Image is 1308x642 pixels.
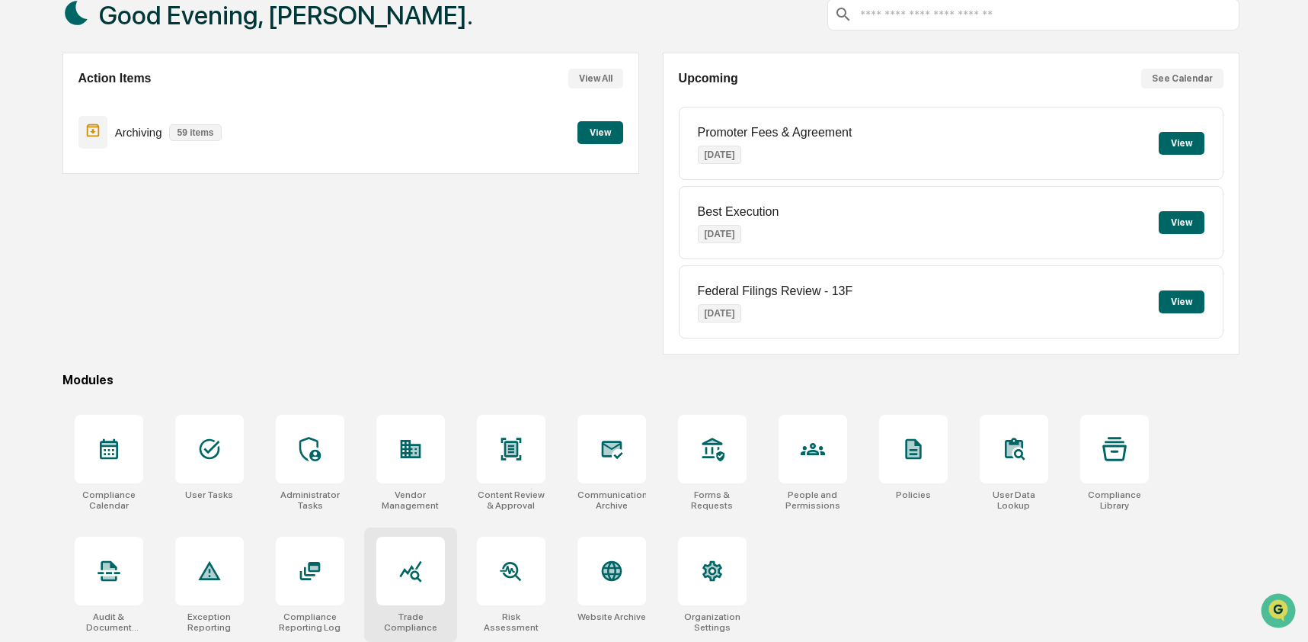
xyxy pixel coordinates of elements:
[30,221,96,236] span: Data Lookup
[107,258,184,270] a: Powered byPylon
[9,186,104,213] a: 🖐️Preclearance
[896,490,931,500] div: Policies
[577,121,623,144] button: View
[376,612,445,633] div: Trade Compliance
[1159,211,1204,234] button: View
[577,612,646,622] div: Website Archive
[779,490,847,511] div: People and Permissions
[477,612,545,633] div: Risk Assessment
[52,132,193,144] div: We're available if you need us!
[477,490,545,511] div: Content Review & Approval
[15,194,27,206] div: 🖐️
[679,72,738,85] h2: Upcoming
[62,373,1239,387] div: Modules
[110,194,123,206] div: 🗄️
[52,117,250,132] div: Start new chat
[126,192,189,207] span: Attestations
[185,490,233,500] div: User Tasks
[1080,490,1149,511] div: Compliance Library
[678,612,747,633] div: Organization Settings
[152,258,184,270] span: Pylon
[1159,132,1204,155] button: View
[1259,592,1300,633] iframe: Open customer support
[698,284,853,298] p: Federal Filings Review - 13F
[698,225,742,243] p: [DATE]
[698,126,852,140] p: Promoter Fees & Agreement
[376,490,445,511] div: Vendor Management
[577,490,646,511] div: Communications Archive
[78,72,152,85] h2: Action Items
[980,490,1048,511] div: User Data Lookup
[30,192,98,207] span: Preclearance
[15,117,43,144] img: 1746055101610-c473b297-6a78-478c-a979-82029cc54cd1
[175,612,244,633] div: Exception Reporting
[15,223,27,235] div: 🔎
[115,126,162,139] p: Archiving
[15,32,277,56] p: How can we help?
[259,121,277,140] button: Start new chat
[75,490,143,511] div: Compliance Calendar
[1159,291,1204,313] button: View
[276,490,344,511] div: Administrator Tasks
[169,124,221,141] p: 59 items
[9,215,102,242] a: 🔎Data Lookup
[678,490,747,511] div: Forms & Requests
[698,205,779,219] p: Best Execution
[104,186,195,213] a: 🗄️Attestations
[698,304,742,323] p: [DATE]
[1141,69,1223,88] button: See Calendar
[698,146,742,164] p: [DATE]
[568,69,623,88] button: View All
[75,612,143,633] div: Audit & Document Logs
[577,124,623,139] a: View
[276,612,344,633] div: Compliance Reporting Log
